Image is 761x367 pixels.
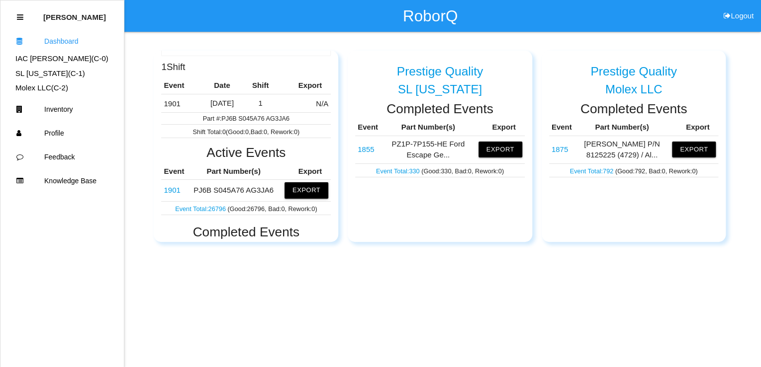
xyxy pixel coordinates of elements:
[175,205,227,213] a: Event Total:26796
[161,225,331,239] h2: Completed Events
[355,119,380,136] th: Event
[161,60,185,72] h3: 1 Shift
[17,5,23,29] div: Close
[0,145,124,169] a: Feedback
[570,167,615,175] a: Event Total:792
[552,145,568,153] a: 1875
[280,97,328,110] p: N/A
[277,77,331,94] th: Export
[574,136,669,163] td: [PERSON_NAME] P/N 8125225 (4729) / Al...
[590,65,677,78] h5: Prestige Quality
[669,119,718,136] th: Export
[574,119,669,136] th: Part Number(s)
[0,169,124,193] a: Knowledge Base
[355,57,525,96] a: Prestige Quality SL [US_STATE]
[0,121,124,145] a: Profile
[200,94,244,112] td: [DATE]
[200,77,244,94] th: Date
[15,54,108,63] a: IAC [PERSON_NAME](C-0)
[15,69,85,77] a: SL [US_STATE](C-1)
[549,83,719,96] div: Molex LLC
[549,102,719,116] h2: Completed Events
[380,119,476,136] th: Part Number(s)
[161,146,331,160] h2: Active Events
[0,68,124,79] div: SL Tennessee's Dashboard
[355,83,525,96] div: SL [US_STATE]
[549,136,574,163] td: Alma P/N 8125225 (4729) / Alma P/N 8125693 (4739)
[15,83,68,92] a: Molex LLC(C-2)
[0,29,124,53] a: Dashboard
[161,163,188,180] th: Event
[244,77,277,94] th: Shift
[244,94,277,112] td: 1
[164,203,328,214] p: (Good: 26796 , Bad: 0 , Rework: 0 )
[549,119,574,136] th: Event
[189,180,279,201] td: PJ6B S045A76 AG3JA6
[355,136,380,163] td: PZ1P-7P155-HE Ford Escape Gear Shift Assy
[161,94,200,112] td: PJ6B S045A76 AG3JA6
[0,53,124,65] div: IAC Alma's Dashboard
[397,65,483,78] h5: Prestige Quality
[161,77,200,94] th: Event
[552,165,716,176] p: (Good: 792 , Bad: 0 , Rework: 0 )
[279,163,331,180] th: Export
[161,112,331,124] td: Part #: PJ6B S045A76 AG3JA6
[672,142,716,157] button: Export
[285,182,328,198] button: Export
[189,163,279,180] th: Part Number(s)
[358,145,374,153] a: 1855
[164,126,328,137] p: Shift Total: 0 ( Good : 0 , Bad : 0 , Rework: 0 )
[376,167,421,175] a: Event Total:330
[43,5,106,21] p: Thomas Sontag
[478,142,522,157] button: Export
[476,119,525,136] th: Export
[358,165,522,176] p: (Good: 330 , Bad: 0 , Rework: 0 )
[549,57,719,96] a: Prestige Quality Molex LLC
[0,82,124,94] div: Molex LLC's Dashboard
[380,136,476,163] td: PZ1P-7P155-HE Ford Escape Ge...
[355,102,525,116] h2: Completed Events
[161,180,188,201] td: PJ6B S045A76 AG3JA6
[164,186,180,194] a: 1901
[0,97,124,121] a: Inventory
